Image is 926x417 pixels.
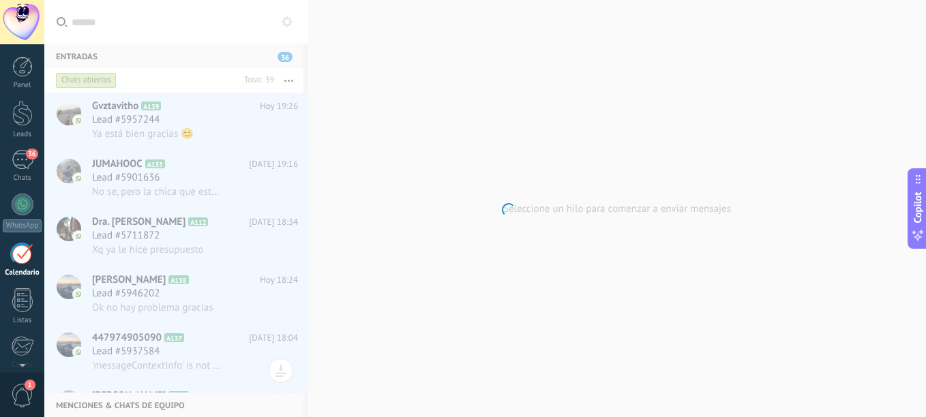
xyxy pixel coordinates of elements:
div: Listas [3,316,42,325]
span: 1 [25,380,35,390]
div: Panel [3,81,42,90]
div: Leads [3,130,42,139]
div: WhatsApp [3,219,42,232]
div: Calendario [3,268,42,277]
span: Copilot [911,192,925,223]
div: Chats [3,174,42,183]
span: 36 [26,149,38,159]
